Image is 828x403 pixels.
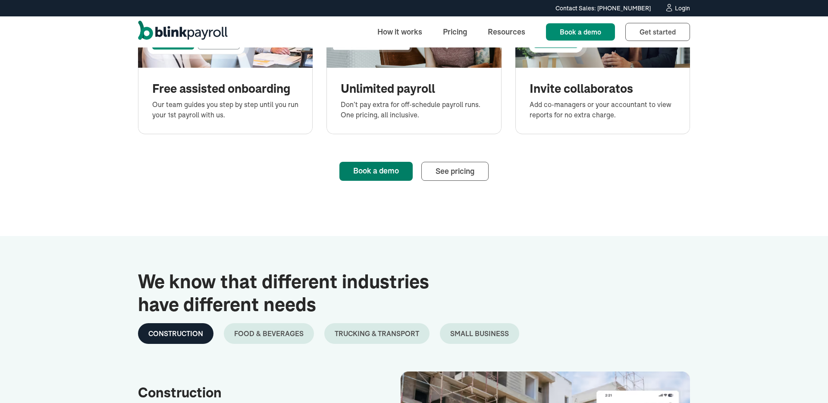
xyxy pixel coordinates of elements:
[138,21,228,43] a: home
[138,385,370,401] h3: Construction
[481,22,532,41] a: Resources
[450,328,509,339] div: Small Business
[436,22,474,41] a: Pricing
[370,22,429,41] a: How it works
[152,82,290,96] h3: Free assisted onboarding
[421,162,489,181] a: See pricing
[341,82,435,96] h3: Unlimited payroll
[785,362,828,403] iframe: Chat Widget
[560,28,601,36] span: Book a demo
[530,82,633,96] h3: Invite collaboratos
[530,99,676,120] div: Add co-managers or your accountant to view reports for no extra charge.
[436,166,474,176] span: See pricing
[234,328,304,339] div: Food & Beverages
[148,328,203,339] div: Construction
[341,99,487,120] div: Don’t pay extra for off-schedule payroll runs. One pricing, all inclusive.
[675,5,690,11] div: Login
[640,28,676,36] span: Get started
[546,23,615,41] a: Book a demo
[555,4,651,13] div: Contact Sales: [PHONE_NUMBER]
[339,162,413,181] a: Book a demo
[138,271,469,316] h2: We know that different industries have different needs
[665,3,690,13] a: Login
[625,23,690,41] a: Get started
[152,99,298,120] div: Our team guides you step by step until you run your 1st payroll with us.
[335,328,419,339] div: Trucking & Transport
